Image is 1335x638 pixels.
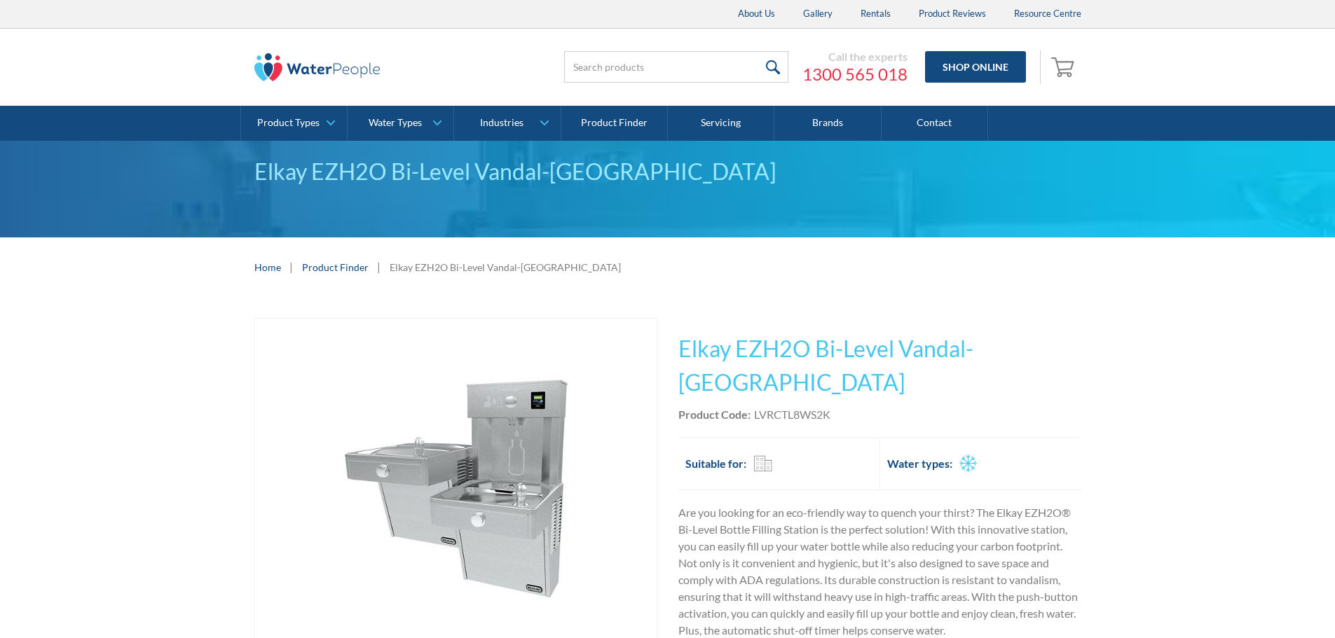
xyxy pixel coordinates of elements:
[254,155,1081,188] div: Elkay EZH2O Bi-Level Vandal-[GEOGRAPHIC_DATA]
[376,258,383,275] div: |
[887,455,952,472] h2: Water types:
[774,106,881,141] a: Brands
[564,51,788,83] input: Search products
[288,258,295,275] div: |
[668,106,774,141] a: Servicing
[678,332,1081,399] h1: Elkay EZH2O Bi-Level Vandal-[GEOGRAPHIC_DATA]
[802,50,908,64] div: Call the experts
[348,106,453,141] a: Water Types
[254,53,381,81] img: The Water People
[1051,55,1078,78] img: shopping cart
[678,408,751,421] strong: Product Code:
[454,106,560,141] a: Industries
[882,106,988,141] a: Contact
[802,64,908,85] a: 1300 565 018
[241,106,347,141] a: Product Types
[254,260,281,275] a: Home
[925,51,1026,83] a: Shop Online
[302,260,369,275] a: Product Finder
[257,117,320,129] div: Product Types
[390,260,621,275] div: Elkay EZH2O Bi-Level Vandal-[GEOGRAPHIC_DATA]
[561,106,668,141] a: Product Finder
[369,117,422,129] div: Water Types
[1048,50,1081,84] a: Open cart
[754,406,830,423] div: LVRCTL8WS2K
[685,455,746,472] h2: Suitable for:
[480,117,523,129] div: Industries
